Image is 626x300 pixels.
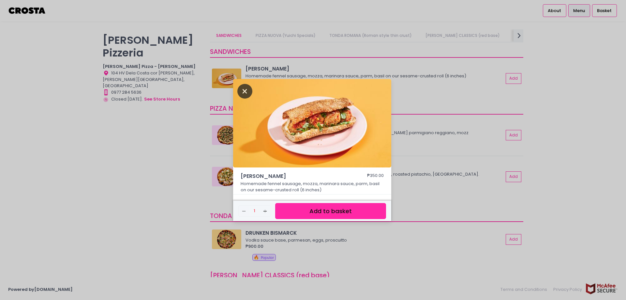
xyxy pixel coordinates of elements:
[241,172,348,180] span: [PERSON_NAME]
[237,87,252,94] button: Close
[233,79,391,168] img: HOAGIE ROLL
[275,203,386,219] button: Add to basket
[367,172,384,180] div: ₱350.00
[241,181,384,193] p: Homemade fennel sausage, mozza, marinara sauce, parm, basil on our sesame-crusted roll (6 inches)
